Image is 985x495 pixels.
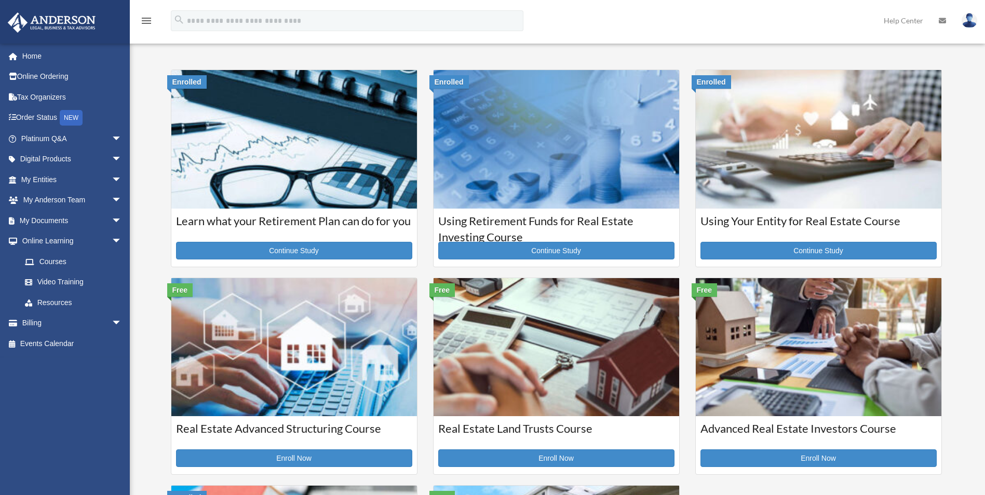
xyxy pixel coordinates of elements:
[5,12,99,33] img: Anderson Advisors Platinum Portal
[167,283,193,297] div: Free
[438,213,674,239] h3: Using Retirement Funds for Real Estate Investing Course
[7,313,138,334] a: Billingarrow_drop_down
[176,213,412,239] h3: Learn what your Retirement Plan can do for you
[7,333,138,354] a: Events Calendar
[112,169,132,190] span: arrow_drop_down
[700,449,937,467] a: Enroll Now
[7,66,138,87] a: Online Ordering
[7,190,138,211] a: My Anderson Teamarrow_drop_down
[176,449,412,467] a: Enroll Now
[112,190,132,211] span: arrow_drop_down
[700,213,937,239] h3: Using Your Entity for Real Estate Course
[7,128,138,149] a: Platinum Q&Aarrow_drop_down
[429,283,455,297] div: Free
[112,313,132,334] span: arrow_drop_down
[7,210,138,231] a: My Documentsarrow_drop_down
[140,15,153,27] i: menu
[60,110,83,126] div: NEW
[692,283,718,297] div: Free
[15,272,138,293] a: Video Training
[7,87,138,107] a: Tax Organizers
[7,107,138,129] a: Order StatusNEW
[438,449,674,467] a: Enroll Now
[700,242,937,259] a: Continue Study
[429,75,469,89] div: Enrolled
[700,421,937,447] h3: Advanced Real Estate Investors Course
[176,421,412,447] h3: Real Estate Advanced Structuring Course
[140,18,153,27] a: menu
[7,231,138,252] a: Online Learningarrow_drop_down
[7,149,138,170] a: Digital Productsarrow_drop_down
[167,75,207,89] div: Enrolled
[15,251,132,272] a: Courses
[176,242,412,259] a: Continue Study
[112,231,132,252] span: arrow_drop_down
[7,46,138,66] a: Home
[438,421,674,447] h3: Real Estate Land Trusts Course
[173,14,185,25] i: search
[112,149,132,170] span: arrow_drop_down
[962,13,977,28] img: User Pic
[112,128,132,149] span: arrow_drop_down
[7,169,138,190] a: My Entitiesarrow_drop_down
[15,292,138,313] a: Resources
[692,75,731,89] div: Enrolled
[112,210,132,231] span: arrow_drop_down
[438,242,674,259] a: Continue Study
